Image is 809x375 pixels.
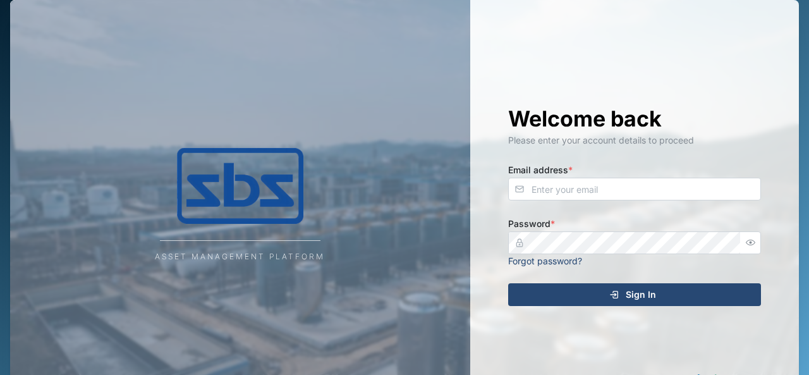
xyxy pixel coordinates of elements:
[114,148,367,224] img: Company Logo
[508,133,761,147] div: Please enter your account details to proceed
[508,255,582,266] a: Forgot password?
[508,283,761,306] button: Sign In
[508,163,573,177] label: Email address
[508,217,555,231] label: Password
[626,284,656,305] span: Sign In
[508,178,761,200] input: Enter your email
[508,105,761,133] h1: Welcome back
[155,251,325,263] div: Asset Management Platform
